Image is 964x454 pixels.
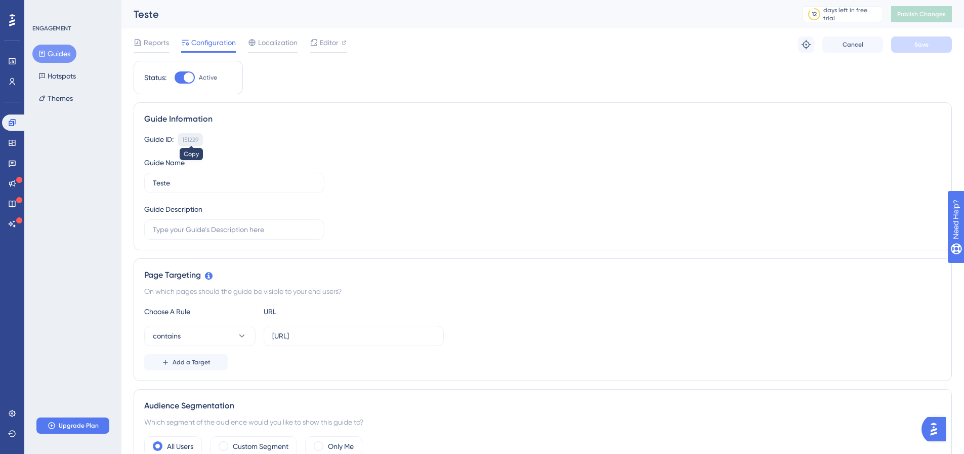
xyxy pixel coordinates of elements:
span: Active [199,73,217,82]
span: Cancel [843,41,863,49]
iframe: UserGuiding AI Assistant Launcher [921,414,952,444]
div: On which pages should the guide be visible to your end users? [144,285,941,297]
span: Configuration [191,36,236,49]
div: Guide Information [144,113,941,125]
span: Localization [258,36,298,49]
div: Audience Segmentation [144,400,941,412]
button: Upgrade Plan [36,418,109,434]
span: Save [914,41,929,49]
div: URL [264,306,375,318]
input: Type your Guide’s Name here [153,177,316,188]
div: Page Targeting [144,269,941,281]
div: Guide Name [144,157,185,169]
div: days left in free trial [823,6,879,22]
span: Upgrade Plan [59,422,99,430]
span: Need Help? [24,3,63,15]
input: Type your Guide’s Description here [153,224,316,235]
div: 151229 [182,136,198,144]
label: All Users [167,440,193,452]
span: Reports [144,36,169,49]
div: Which segment of the audience would you like to show this guide to? [144,416,941,428]
button: Guides [32,45,76,63]
span: Publish Changes [897,10,946,18]
div: Guide Description [144,203,202,215]
button: Hotspots [32,67,82,85]
span: Add a Target [173,358,211,366]
button: contains [144,326,256,346]
label: Custom Segment [233,440,288,452]
div: Status: [144,71,166,84]
div: Choose A Rule [144,306,256,318]
span: contains [153,330,181,342]
button: Add a Target [144,354,228,370]
button: Cancel [822,36,883,53]
div: ENGAGEMENT [32,24,71,32]
div: Guide ID: [144,133,174,146]
span: Editor [320,36,339,49]
button: Themes [32,89,79,107]
label: Only Me [328,440,354,452]
div: Teste [134,7,777,21]
input: yourwebsite.com/path [272,330,435,342]
div: 12 [812,10,817,18]
button: Save [891,36,952,53]
button: Publish Changes [891,6,952,22]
